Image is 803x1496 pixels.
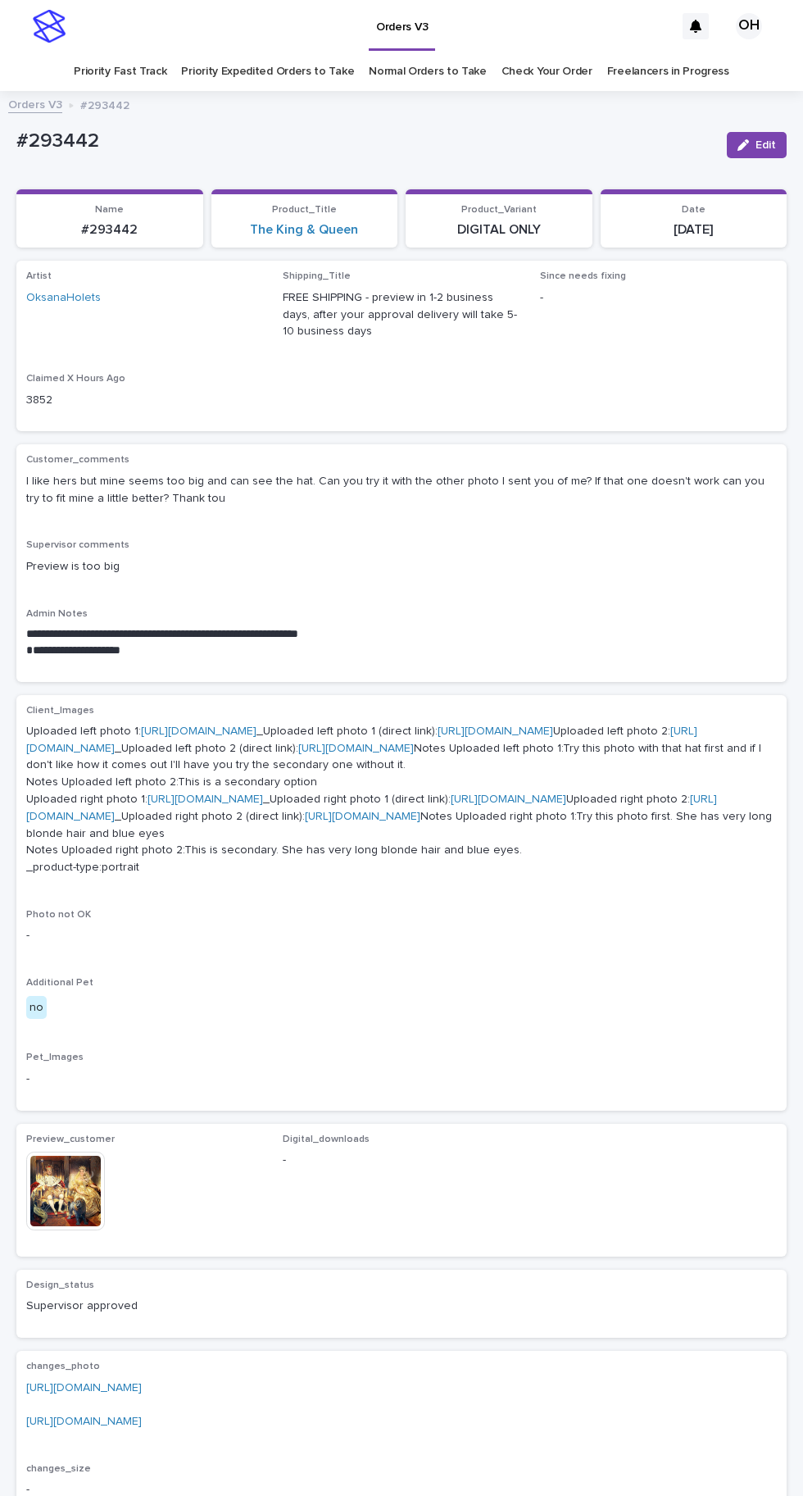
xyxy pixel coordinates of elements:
span: changes_photo [26,1362,100,1371]
span: Artist [26,271,52,281]
span: Shipping_Title [283,271,351,281]
span: Supervisor comments [26,540,129,550]
span: Admin Notes [26,609,88,619]
a: [URL][DOMAIN_NAME] [147,793,263,805]
p: #293442 [16,130,714,153]
img: stacker-logo-s-only.png [33,10,66,43]
span: Photo not OK [26,910,91,920]
p: Preview is too big [26,558,777,575]
p: I like hers but mine seems too big and can see the hat. Can you try it with the other photo I sen... [26,473,777,507]
a: Normal Orders to Take [369,52,487,91]
span: Claimed X Hours Ago [26,374,125,384]
span: Pet_Images [26,1053,84,1062]
p: [DATE] [610,222,778,238]
p: 3852 [26,392,263,409]
p: Uploaded left photo 1: _Uploaded left photo 1 (direct link): Uploaded left photo 2: _Uploaded lef... [26,723,777,876]
span: Date [682,205,705,215]
div: no [26,996,47,1020]
span: changes_size [26,1464,91,1474]
p: #293442 [80,95,129,113]
a: [URL][DOMAIN_NAME] [26,725,697,754]
span: Digital_downloads [283,1135,370,1144]
a: [URL][DOMAIN_NAME] [305,811,420,822]
span: Client_Images [26,706,94,716]
button: Edit [727,132,787,158]
a: Priority Expedited Orders to Take [181,52,354,91]
p: Supervisor approved [26,1298,263,1315]
a: [URL][DOMAIN_NAME] [438,725,553,737]
span: Since needs fixing [540,271,626,281]
span: Product_Variant [461,205,537,215]
p: - [283,1152,519,1169]
a: [URL][DOMAIN_NAME] [141,725,256,737]
p: DIGITAL ONLY [415,222,583,238]
a: [URL][DOMAIN_NAME] [26,793,717,822]
a: [URL][DOMAIN_NAME] [26,1382,142,1394]
a: Check Your Order [501,52,592,91]
a: OksanaHolets [26,289,101,307]
a: [URL][DOMAIN_NAME] [298,743,414,754]
div: OH [736,13,762,39]
a: The King & Queen [250,222,358,238]
span: Customer_comments [26,455,129,465]
a: Freelancers in Progress [607,52,729,91]
a: Priority Fast Track [74,52,166,91]
a: Orders V3 [8,94,62,113]
span: Product_Title [272,205,337,215]
span: Edit [755,139,776,151]
p: FREE SHIPPING - preview in 1-2 business days, after your approval delivery will take 5-10 busines... [283,289,519,340]
p: #293442 [26,222,193,238]
span: Design_status [26,1280,94,1290]
p: - [26,927,777,944]
a: [URL][DOMAIN_NAME] [26,1416,142,1427]
span: Additional Pet [26,978,93,988]
span: Preview_customer [26,1135,115,1144]
span: Name [95,205,124,215]
p: - [26,1071,777,1088]
a: [URL][DOMAIN_NAME] [451,793,566,805]
p: - [540,289,777,307]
